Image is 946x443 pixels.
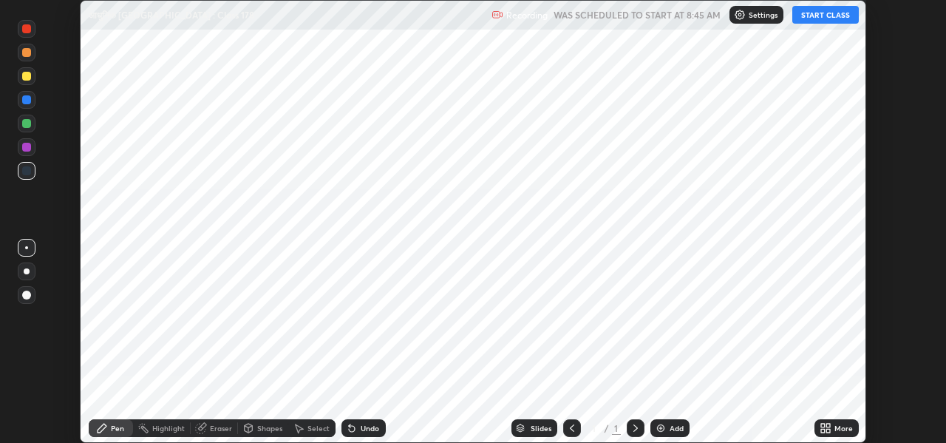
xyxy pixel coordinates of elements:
div: / [605,424,609,433]
div: Shapes [257,425,282,432]
p: Recording [506,10,548,21]
div: Add [670,425,684,432]
img: recording.375f2c34.svg [491,9,503,21]
img: add-slide-button [655,422,667,434]
div: Slides [531,425,551,432]
div: Undo [361,425,379,432]
div: 1 [612,422,621,435]
div: Select [307,425,330,432]
div: Highlight [152,425,185,432]
button: START CLASS [792,6,859,24]
h5: WAS SCHEDULED TO START AT 8:45 AM [554,8,721,21]
div: More [834,425,853,432]
img: class-settings-icons [734,9,746,21]
div: 1 [587,424,602,433]
p: आधुनिक [GEOGRAPHIC_DATA] : Class 178 [89,9,254,21]
p: Settings [749,11,777,18]
div: Eraser [210,425,232,432]
div: Pen [111,425,124,432]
